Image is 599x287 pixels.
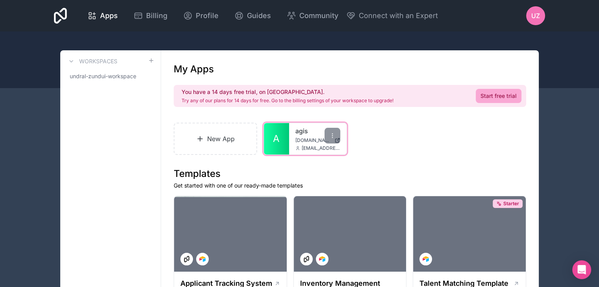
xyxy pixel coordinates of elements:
div: Open Intercom Messenger [572,260,591,279]
span: [DOMAIN_NAME] [295,137,331,143]
img: Airtable Logo [319,256,325,262]
a: Apps [81,7,124,24]
span: UZ [531,11,540,20]
p: Get started with one of our ready-made templates [174,182,526,189]
span: Apps [100,10,118,21]
span: Guides [247,10,271,21]
h1: My Apps [174,63,214,75]
span: Connect with an Expert [359,10,438,21]
img: Airtable Logo [423,256,429,262]
h3: Workspaces [79,57,117,65]
span: Billing [146,10,167,21]
a: Guides [228,7,277,24]
span: [EMAIL_ADDRESS][DOMAIN_NAME] [302,145,340,151]
a: Community [280,7,345,24]
span: undral-zundui-workspace [70,72,136,80]
a: [DOMAIN_NAME] [295,137,340,143]
a: agis [295,126,340,136]
a: Workspaces [67,57,117,66]
h1: Templates [174,167,526,180]
span: Profile [196,10,219,21]
a: Billing [127,7,174,24]
a: undral-zundui-workspace [67,69,154,83]
a: Profile [177,7,225,24]
a: Start free trial [476,89,521,103]
h2: You have a 14 days free trial, on [GEOGRAPHIC_DATA]. [182,88,393,96]
span: Starter [503,201,519,207]
p: Try any of our plans for 14 days for free. Go to the billing settings of your workspace to upgrade! [182,98,393,104]
span: A [273,132,280,145]
span: Community [299,10,338,21]
a: A [264,123,289,155]
img: Airtable Logo [199,256,206,262]
button: Connect with an Expert [346,10,438,21]
a: New App [174,123,257,155]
